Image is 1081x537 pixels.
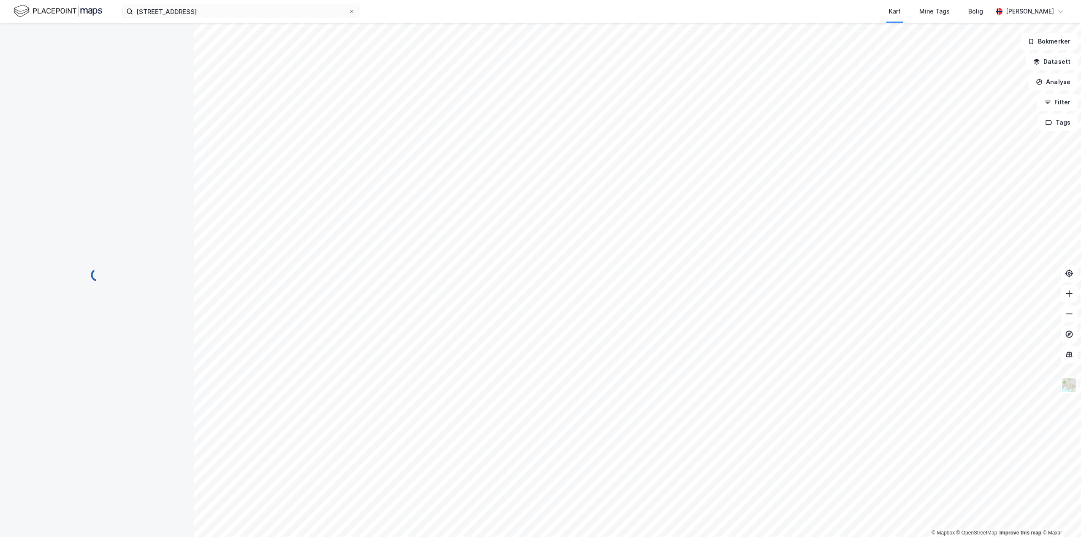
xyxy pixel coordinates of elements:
button: Bokmerker [1021,33,1078,50]
input: Søk på adresse, matrikkel, gårdeiere, leietakere eller personer [133,5,348,18]
button: Analyse [1029,74,1078,90]
a: OpenStreetMap [956,530,997,536]
img: spinner.a6d8c91a73a9ac5275cf975e30b51cfb.svg [90,268,104,282]
button: Datasett [1026,53,1078,70]
button: Tags [1038,114,1078,131]
img: Z [1061,377,1077,393]
div: Kart [889,6,901,16]
div: [PERSON_NAME] [1006,6,1054,16]
iframe: Chat Widget [1039,496,1081,537]
div: Bolig [968,6,983,16]
div: Mine Tags [919,6,950,16]
a: Mapbox [932,530,955,536]
img: logo.f888ab2527a4732fd821a326f86c7f29.svg [14,4,102,19]
a: Improve this map [1000,530,1041,536]
button: Filter [1037,94,1078,111]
